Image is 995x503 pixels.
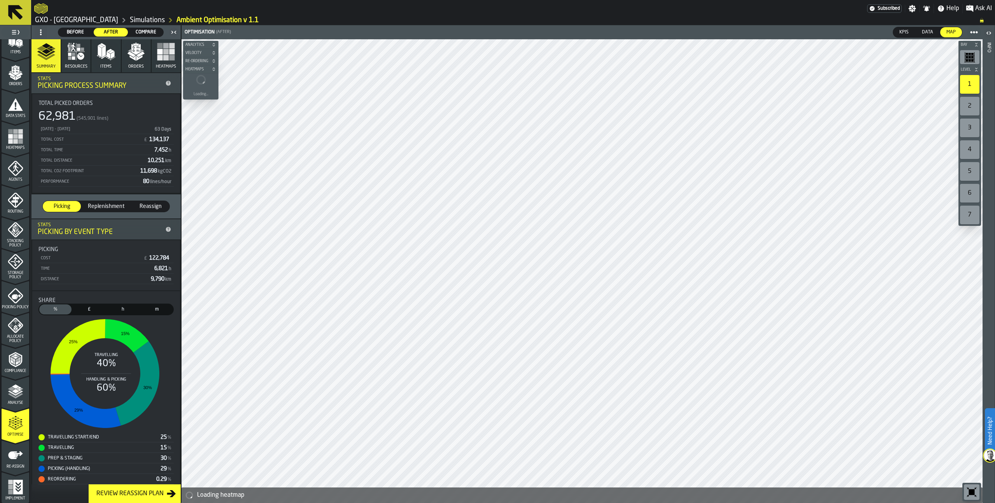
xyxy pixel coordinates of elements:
div: Title [38,297,174,304]
div: Stat Value [161,466,167,472]
li: menu Compliance [2,344,29,376]
div: thumb [73,304,105,314]
div: thumb [94,28,128,37]
li: menu Agents [2,153,29,184]
div: 2 [960,97,979,115]
div: Stat Value [156,476,167,482]
div: button-toolbar-undefined [958,204,981,226]
div: 6 [960,184,979,203]
span: Heatmaps [184,67,210,72]
label: button-switch-multi-Compare [128,28,164,37]
span: km [165,159,171,163]
span: 63 Days [155,127,171,132]
div: StatList-item-Total Cost [38,134,174,145]
span: £ [144,256,147,261]
span: 122,784 [149,255,171,261]
div: StatList-item-Distance [38,274,174,284]
span: KPIs [896,29,912,36]
label: button-switch-multi-After [93,28,129,37]
div: Info [986,41,992,501]
span: Analyse [2,401,29,405]
label: button-switch-multi-Data [915,27,940,38]
span: Re-assign [2,465,29,469]
li: menu Picking Policy [2,281,29,312]
span: 80 [143,179,172,184]
div: alert-Loading heatmap [182,487,983,503]
div: StatList-item-Cost [38,253,174,263]
div: Menu Subscription [867,4,902,13]
li: menu Re-assign [2,440,29,471]
span: Level [959,68,972,72]
button: button- [958,41,981,49]
span: 134,137 [149,137,171,142]
div: Time [40,266,151,271]
div: Total Distance [40,158,145,163]
div: 7 [960,206,979,224]
span: Bay [959,43,972,47]
div: Stat Value [161,445,167,451]
span: 11,698 [140,168,172,174]
div: thumb [82,201,131,212]
div: thumb [893,27,915,37]
span: Before [61,29,90,36]
div: Title [38,246,174,253]
li: menu Data Stats [2,89,29,121]
div: thumb [940,27,962,37]
div: Travelling [38,445,161,451]
div: thumb [39,304,72,314]
div: thumb [43,201,81,212]
div: StatList-item-Time [38,263,174,274]
div: Cost [40,256,140,261]
div: StatList-item-Performance [38,176,174,187]
div: button-toolbar-undefined [958,95,981,117]
span: % [168,435,171,440]
div: Reordering [38,476,156,482]
div: button-toolbar-undefined [958,182,981,204]
div: Total CO2 Footprint [40,169,137,174]
label: button-switch-multi-Cost [72,304,106,315]
li: menu Storage Policy [2,249,29,280]
div: StatList-item-Total CO2 Footprint [38,166,174,176]
span: h [169,148,171,153]
li: menu Analyse [2,376,29,407]
div: button-toolbar-undefined [958,117,981,139]
label: button-toggle-Help [934,4,962,13]
span: m [142,306,171,313]
div: Stats [38,76,162,82]
label: Need Help? [986,409,994,452]
span: Orders [128,64,144,69]
label: button-toggle-Toggle Full Menu [2,27,29,38]
a: logo-header [183,486,227,501]
span: Re-Ordering [184,59,210,63]
span: Picking [46,203,78,210]
div: thumb [129,28,163,37]
label: button-switch-multi-Share [38,304,72,315]
span: Heatmaps [2,146,29,150]
span: Total Picked Orders [38,100,93,107]
span: lines/hour [150,180,171,184]
div: 5 [960,162,979,181]
div: thumb [916,27,939,37]
span: Items [2,50,29,54]
label: button-switch-multi-Time [106,304,140,315]
a: link-to-/wh/i/ae0cd702-8cb1-4091-b3be-0aee77957c79 [35,16,118,24]
span: % [41,306,70,313]
span: Data Stats [2,114,29,118]
span: Subscribed [878,6,900,11]
li: menu Stacking Policy [2,217,29,248]
label: button-switch-multi-Distance [140,304,174,315]
span: h [108,306,138,313]
span: Data [919,29,936,36]
div: Picking by event type [38,228,162,236]
div: button-toolbar-undefined [958,73,981,95]
a: logo-header [34,2,48,16]
span: Allocate Policy [2,335,29,343]
a: link-to-/wh/i/ae0cd702-8cb1-4091-b3be-0aee77957c79/settings/billing [867,4,902,13]
span: % [168,445,171,451]
span: Implement [2,496,29,501]
span: Analytics [184,43,210,47]
div: Total Cost [40,137,140,142]
div: button-toolbar-undefined [958,139,981,161]
div: [DATE] - [DATE] [40,127,151,132]
label: button-switch-multi-Picking [42,201,81,212]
